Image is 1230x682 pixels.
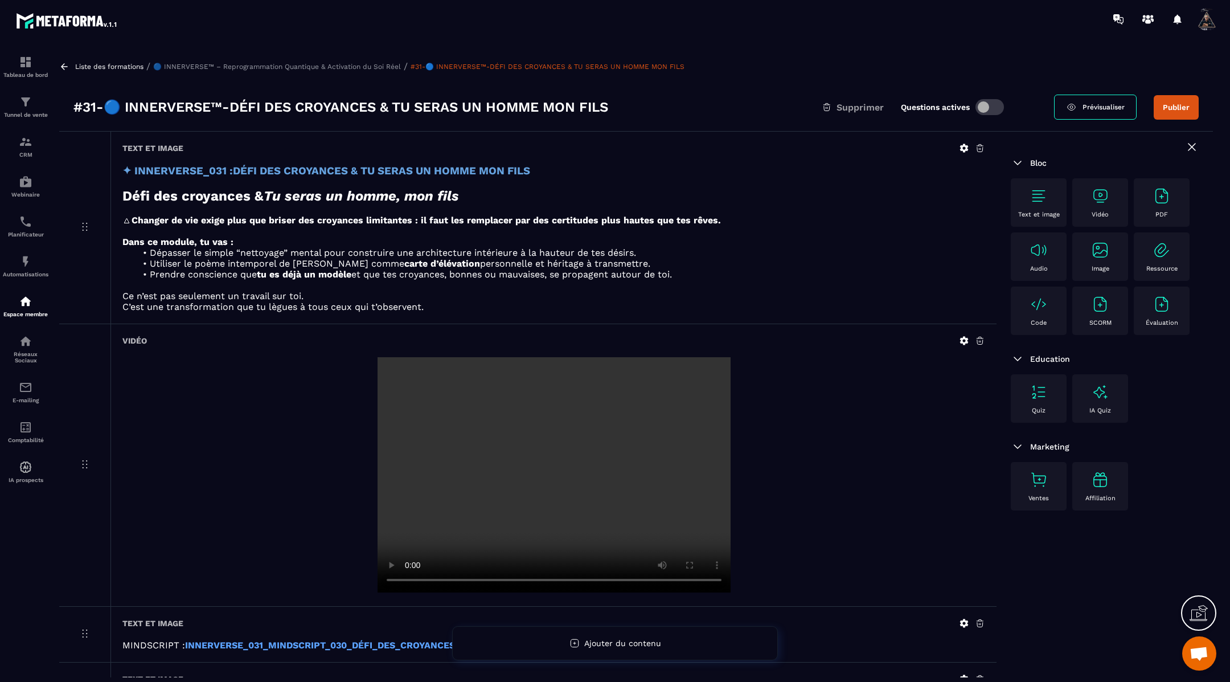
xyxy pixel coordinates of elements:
[584,639,661,648] span: Ajouter du contenu
[3,246,48,286] a: automationsautomationsAutomatisations
[136,258,985,269] li: Utiliser le poème intemporel de [PERSON_NAME] comme personnelle et héritage à transmettre.
[1092,265,1109,272] p: Image
[1011,156,1024,170] img: arrow-down
[132,215,721,226] strong: Changer de vie exige plus que briser des croyances limitantes : il faut les remplacer par des cer...
[136,269,985,280] li: Prendre conscience que et que tes croyances, bonnes ou mauvaises, se propagent autour de toi.
[19,295,32,308] img: automations
[1146,265,1178,272] p: Ressource
[3,112,48,118] p: Tunnel de vente
[1030,295,1048,313] img: text-image no-wra
[1153,241,1171,259] img: text-image no-wra
[1054,95,1137,120] a: Prévisualiser
[404,61,408,72] span: /
[122,336,147,345] h6: Vidéo
[1092,211,1109,218] p: Vidéo
[1030,158,1047,168] span: Bloc
[122,301,985,312] p: C’est une transformation que tu lègues à tous ceux qui t’observent.
[1146,319,1178,326] p: Évaluation
[1030,187,1048,205] img: text-image no-wra
[837,102,884,113] span: Supprimer
[1085,495,1116,502] p: Affiliation
[1030,354,1070,364] span: Education
[19,175,32,189] img: automations
[3,412,48,452] a: accountantaccountantComptabilité
[3,271,48,277] p: Automatisations
[1031,319,1047,326] p: Code
[122,188,459,204] strong: Défi des croyances &
[1091,471,1109,489] img: text-image
[19,460,32,474] img: automations
[75,63,143,71] a: Liste des formations
[257,269,351,280] strong: tu es déjà un modèle
[1030,265,1048,272] p: Audio
[1154,95,1199,120] button: Publier
[185,640,634,651] a: INNERVERSE_031_MINDSCRIPT_030_DÉFI_DES_CROYANCES_ET_TU_SERAS_UN_HOMME_MON_FILS
[3,286,48,326] a: automationsautomationsEspace membre
[122,144,183,153] h6: Text et image
[3,191,48,198] p: Webinaire
[1089,319,1112,326] p: SCORM
[19,55,32,69] img: formation
[3,72,48,78] p: Tableau de bord
[3,477,48,483] p: IA prospects
[1032,407,1045,414] p: Quiz
[1155,211,1168,218] p: PDF
[1091,383,1109,401] img: text-image
[1030,442,1069,451] span: Marketing
[3,397,48,403] p: E-mailing
[19,215,32,228] img: scheduler
[3,311,48,317] p: Espace membre
[411,63,684,71] a: #31-🔵 INNERVERSE™-DÉFI DES CROYANCES & TU SERAS UN HOMME MON FILS
[136,247,985,258] li: Dépasser le simple “nettoyage” mental pour construire une architecture intérieure à la hauteur de...
[3,47,48,87] a: formationformationTableau de bord
[1011,440,1024,454] img: arrow-down
[122,236,233,247] strong: Dans ce module, tu vas :
[3,87,48,126] a: formationformationTunnel de vente
[19,381,32,394] img: email
[3,231,48,238] p: Planificateur
[3,126,48,166] a: formationformationCRM
[3,326,48,372] a: social-networksocial-networkRéseaux Sociaux
[264,188,459,204] em: Tu seras un homme, mon fils
[19,135,32,149] img: formation
[19,334,32,348] img: social-network
[1089,407,1111,414] p: IA Quiz
[19,95,32,109] img: formation
[1182,636,1216,671] a: Ouvrir le chat
[3,372,48,412] a: emailemailE-mailing
[1028,495,1049,502] p: Ventes
[233,165,530,177] strong: DÉFI DES CROYANCES & TU SERAS UN HOMME MON FILS
[153,63,401,71] a: 🔵 INNERVERSE™ – Reprogrammation Quantique & Activation du Soi Réel
[1018,211,1060,218] p: Text et image
[19,420,32,434] img: accountant
[122,619,183,628] h6: Text et image
[901,103,970,112] label: Questions actives
[3,206,48,246] a: schedulerschedulerPlanificateur
[1091,295,1109,313] img: text-image no-wra
[3,166,48,206] a: automationsautomationsWebinaire
[1091,241,1109,259] img: text-image no-wra
[1030,383,1048,401] img: text-image no-wra
[404,258,480,269] strong: carte d’élévation
[3,437,48,443] p: Comptabilité
[1030,471,1048,489] img: text-image no-wra
[1153,187,1171,205] img: text-image no-wra
[1030,241,1048,259] img: text-image no-wra
[1011,352,1024,366] img: arrow-down
[1083,103,1125,111] span: Prévisualiser
[16,10,118,31] img: logo
[122,291,985,301] p: Ce n’est pas seulement un travail sur toi.
[122,215,985,226] p: 🜂
[3,351,48,364] p: Réseaux Sociaux
[122,165,233,177] strong: ✦ INNERVERSE_031 :
[146,61,150,72] span: /
[122,640,985,651] p: MINDSCRIPT :
[1153,295,1171,313] img: text-image no-wra
[19,255,32,268] img: automations
[73,98,608,116] h3: #31-🔵 INNERVERSE™-DÉFI DES CROYANCES & TU SERAS UN HOMME MON FILS
[3,152,48,158] p: CRM
[1091,187,1109,205] img: text-image no-wra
